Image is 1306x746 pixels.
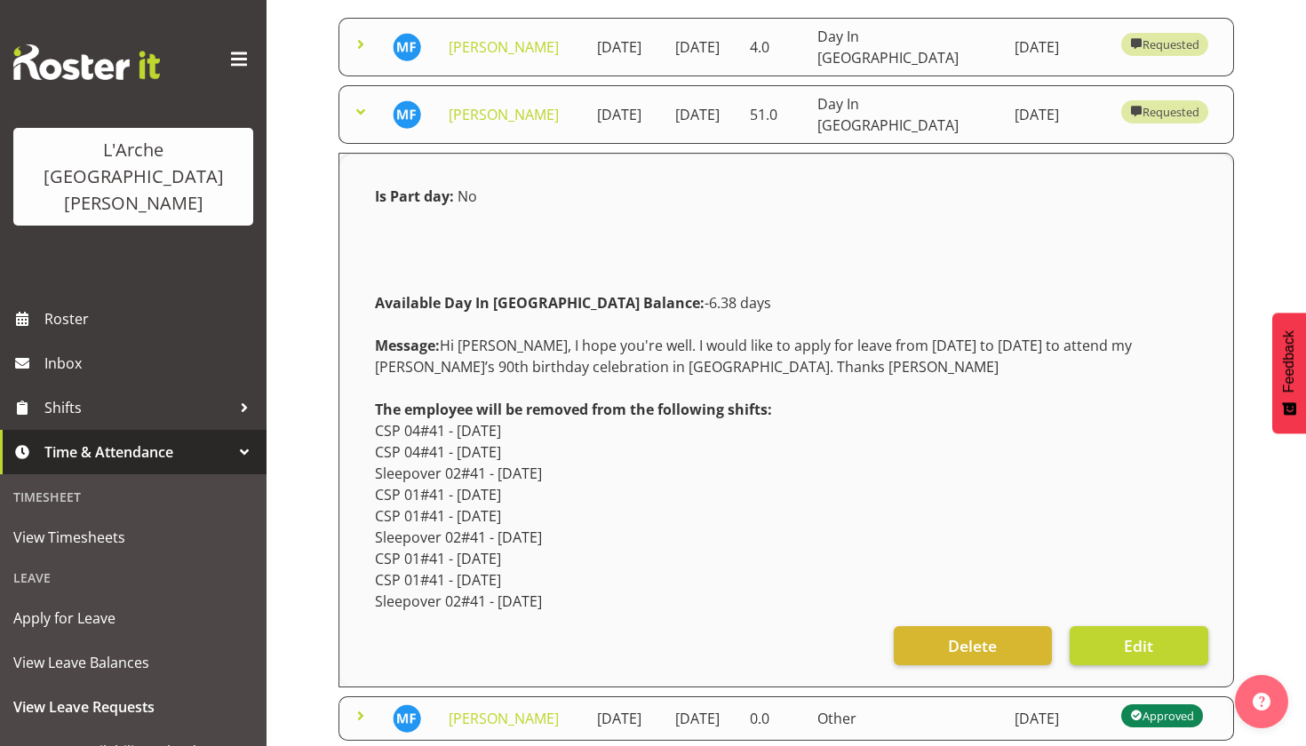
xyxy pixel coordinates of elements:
span: CSP 01#41 - [DATE] [375,506,501,526]
td: [DATE] [665,696,740,741]
div: -6.38 days [364,282,1208,324]
td: 0.0 [739,696,807,741]
span: Sleepover 02#41 - [DATE] [375,528,542,547]
div: Approved [1130,705,1194,726]
span: Roster [44,306,258,332]
span: Sleepover 02#41 - [DATE] [375,591,542,611]
span: Time & Attendance [44,439,231,465]
td: 51.0 [739,85,807,144]
span: View Leave Balances [13,649,253,676]
span: Sleepover 02#41 - [DATE] [375,464,542,483]
img: help-xxl-2.png [1253,693,1270,710]
span: Inbox [44,350,258,377]
a: View Timesheets [4,515,262,559]
a: [PERSON_NAME] [449,709,559,728]
span: CSP 04#41 - [DATE] [375,421,501,440]
span: Apply for Leave [13,605,253,631]
div: Requested [1130,101,1199,123]
img: Rosterit website logo [13,44,160,80]
td: 4.0 [739,18,807,76]
span: CSP 01#41 - [DATE] [375,570,501,590]
a: [PERSON_NAME] [449,105,559,124]
img: melissa-fry10932.jpg [393,704,421,733]
div: L'Arche [GEOGRAPHIC_DATA][PERSON_NAME] [31,137,235,217]
a: View Leave Balances [4,640,262,685]
span: Feedback [1281,330,1297,393]
div: Timesheet [4,479,262,515]
span: Delete [948,634,997,657]
strong: Message: [375,336,440,355]
strong: The employee will be removed from the following shifts: [375,400,772,419]
td: [DATE] [1004,85,1111,144]
strong: Available Day In [GEOGRAPHIC_DATA] Balance: [375,293,705,313]
div: Requested [1130,34,1199,55]
img: melissa-fry10932.jpg [393,100,421,129]
td: [DATE] [586,85,664,144]
button: Edit [1070,626,1208,665]
span: CSP 01#41 - [DATE] [375,485,501,504]
td: [DATE] [586,696,664,741]
span: CSP 04#41 - [DATE] [375,442,501,462]
td: Other [807,696,1004,741]
td: [DATE] [586,18,664,76]
td: [DATE] [665,18,740,76]
button: Delete [894,626,1052,665]
span: View Leave Requests [13,694,253,720]
a: View Leave Requests [4,685,262,729]
a: [PERSON_NAME] [449,37,559,57]
td: [DATE] [1004,696,1111,741]
td: [DATE] [665,85,740,144]
td: Day In [GEOGRAPHIC_DATA] [807,18,1004,76]
div: Leave [4,559,262,596]
td: Day In [GEOGRAPHIC_DATA] [807,85,1004,144]
td: [DATE] [1004,18,1111,76]
button: Feedback - Show survey [1272,313,1306,433]
span: CSP 01#41 - [DATE] [375,549,501,568]
span: Edit [1124,634,1153,657]
span: Shifts [44,394,231,421]
a: Apply for Leave [4,596,262,640]
div: Hi [PERSON_NAME], I hope you're well. I would like to apply for leave from [DATE] to [DATE] to at... [364,324,1208,388]
img: melissa-fry10932.jpg [393,33,421,61]
span: View Timesheets [13,524,253,551]
span: No [458,186,477,206]
strong: Is Part day: [375,186,454,206]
